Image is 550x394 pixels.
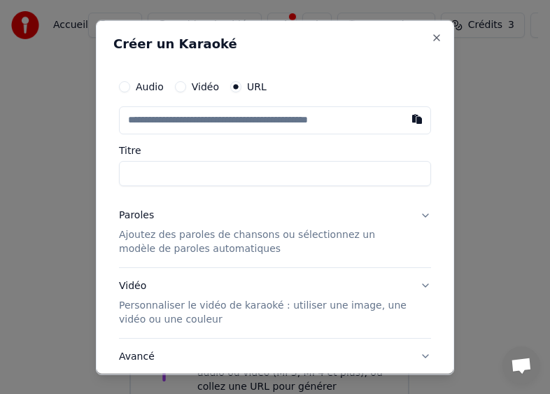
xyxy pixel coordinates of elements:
[119,197,431,267] button: ParolesAjoutez des paroles de chansons ou sélectionnez un modèle de paroles automatiques
[119,279,409,326] div: Vidéo
[119,208,154,222] div: Paroles
[247,81,267,91] label: URL
[119,298,409,326] p: Personnaliser le vidéo de karaoké : utiliser une image, une vidéo ou une couleur
[136,81,164,91] label: Audio
[113,37,437,50] h2: Créer un Karaoké
[119,145,431,155] label: Titre
[192,81,219,91] label: Vidéo
[119,267,431,337] button: VidéoPersonnaliser le vidéo de karaoké : utiliser une image, une vidéo ou une couleur
[119,227,409,255] p: Ajoutez des paroles de chansons ou sélectionnez un modèle de paroles automatiques
[119,338,431,374] button: Avancé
